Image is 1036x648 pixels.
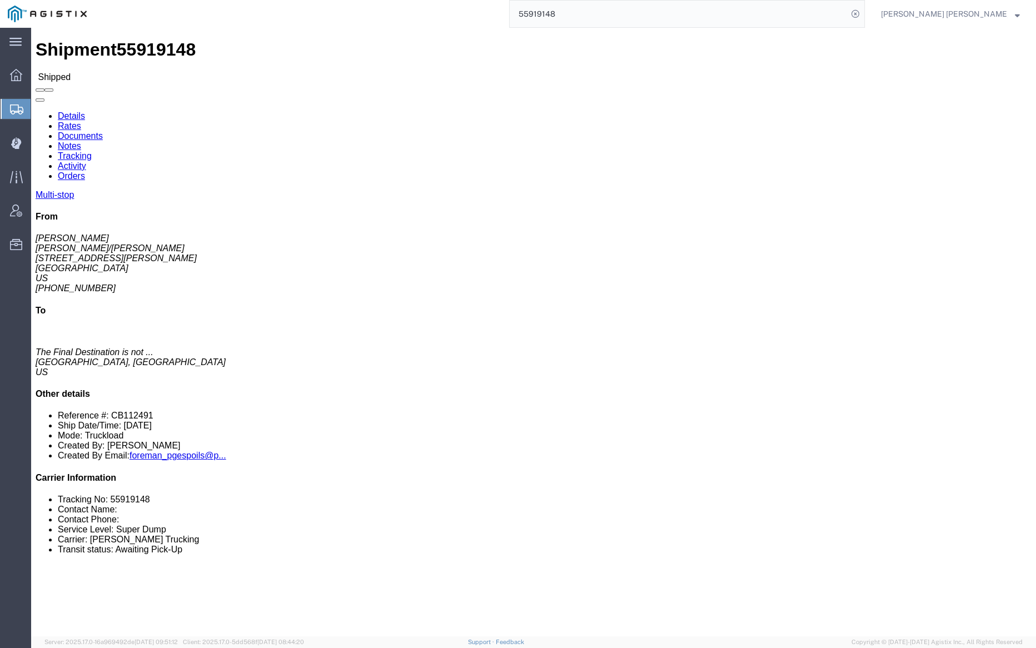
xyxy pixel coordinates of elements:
[135,639,178,645] span: [DATE] 09:51:12
[851,637,1023,647] span: Copyright © [DATE]-[DATE] Agistix Inc., All Rights Reserved
[468,639,496,645] a: Support
[495,639,524,645] a: Feedback
[880,7,1020,21] button: [PERSON_NAME] [PERSON_NAME]
[257,639,304,645] span: [DATE] 08:44:20
[510,1,848,27] input: Search for shipment number, reference number
[31,28,1036,636] iframe: FS Legacy Container
[881,8,1007,20] span: Kayte Bray Dogali
[44,639,178,645] span: Server: 2025.17.0-16a969492de
[183,639,304,645] span: Client: 2025.17.0-5dd568f
[8,6,87,22] img: logo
